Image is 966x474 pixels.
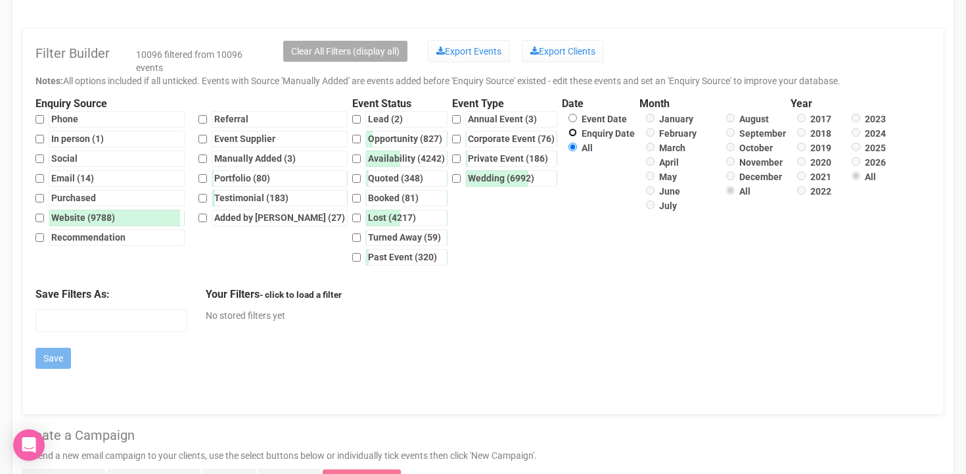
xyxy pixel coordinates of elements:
[35,111,44,128] input: Phone
[352,249,361,266] input: Past Event (320)
[852,143,860,151] input: 2025
[198,190,207,206] input: Testimonial (183)
[845,157,886,168] label: 2026
[260,289,342,300] small: - click to load a filter
[352,190,361,206] input: Booked (81)
[428,40,510,62] a: Export Events
[212,131,348,147] div: Event Supplier
[198,111,207,128] input: Referral
[639,201,677,211] label: July
[13,429,45,461] div: Open Intercom Messenger
[49,190,185,206] div: Purchased
[206,309,285,322] div: No stored filters yet
[452,131,461,147] input: Corporate Event (76)
[646,157,655,166] input: April
[352,97,452,112] legend: Event Status
[465,151,557,167] div: Private Event (186)
[365,111,448,128] div: Lead (2)
[465,111,557,128] div: Annual Event (3)
[797,128,806,137] input: 2018
[49,170,185,187] div: Email (14)
[791,114,831,124] label: 2017
[720,172,782,182] label: December
[35,190,44,206] input: Purchased
[522,40,604,62] a: Export Clients
[352,170,361,187] input: Quoted (348)
[212,190,348,206] div: Testimonial (183)
[852,172,860,180] input: All
[726,157,735,166] input: November
[791,143,831,153] label: 2019
[283,41,407,62] button: Clear All Filters (display all)
[568,143,577,151] input: All
[365,210,448,226] div: Lost (4217)
[639,186,680,197] label: June
[465,170,557,187] div: Wedding (6992)
[22,428,944,442] h2: Create a Campaign
[646,114,655,122] input: January
[206,287,374,302] legend: Your Filters
[639,114,693,124] label: January
[352,210,361,226] input: Lost (4217)
[845,172,876,182] label: All
[35,76,63,86] strong: Notes:
[365,131,448,147] div: Opportunity (827)
[562,128,635,139] label: Enquiry Date
[49,111,185,128] div: Phone
[646,172,655,180] input: May
[852,114,860,122] input: 2023
[852,128,860,137] input: 2024
[212,210,348,226] div: Added by [PERSON_NAME] (27)
[791,128,831,139] label: 2018
[720,143,773,153] label: October
[198,131,207,147] input: Event Supplier
[726,186,735,195] input: All
[797,186,806,195] input: 2022
[22,449,944,462] p: To send a new email campaign to your clients, use the select buttons below or individually tick e...
[720,114,769,124] label: August
[35,210,44,226] input: Website (9788)
[198,210,207,226] input: Added by [PERSON_NAME] (27)
[452,170,461,187] input: Wedding (6992)
[791,172,831,182] label: 2021
[845,114,886,124] label: 2023
[845,143,886,153] label: 2025
[49,229,185,246] div: Recommendation
[568,128,577,137] input: Enquiry Date
[562,143,593,153] label: All
[49,151,185,167] div: Social
[465,131,557,147] div: Corporate Event (76)
[365,190,448,206] div: Booked (81)
[352,111,361,128] input: Lead (2)
[49,131,185,147] div: In person (1)
[791,186,831,197] label: 2022
[791,97,890,112] legend: Year
[646,143,655,151] input: March
[365,229,448,246] div: Turned Away (59)
[212,111,348,128] div: Referral
[726,128,735,137] input: September
[639,128,697,139] label: February
[352,229,361,246] input: Turned Away (59)
[35,46,110,67] h2: Filter Builder
[852,157,860,166] input: 2026
[562,97,639,112] legend: Date
[726,143,735,151] input: October
[726,172,735,180] input: December
[791,157,831,168] label: 2020
[35,131,44,147] input: In person (1)
[198,151,207,167] input: Manually Added (3)
[797,114,806,122] input: 2017
[35,229,44,246] input: Recommendation
[365,249,448,266] div: Past Event (320)
[35,151,44,167] input: Social
[797,172,806,180] input: 2021
[646,128,655,137] input: February
[562,114,627,124] label: Event Date
[639,143,685,153] label: March
[639,157,679,168] label: April
[35,97,352,112] legend: Enquiry Source
[452,111,461,128] input: Annual Event (3)
[845,128,886,139] label: 2024
[452,97,562,112] legend: Event Type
